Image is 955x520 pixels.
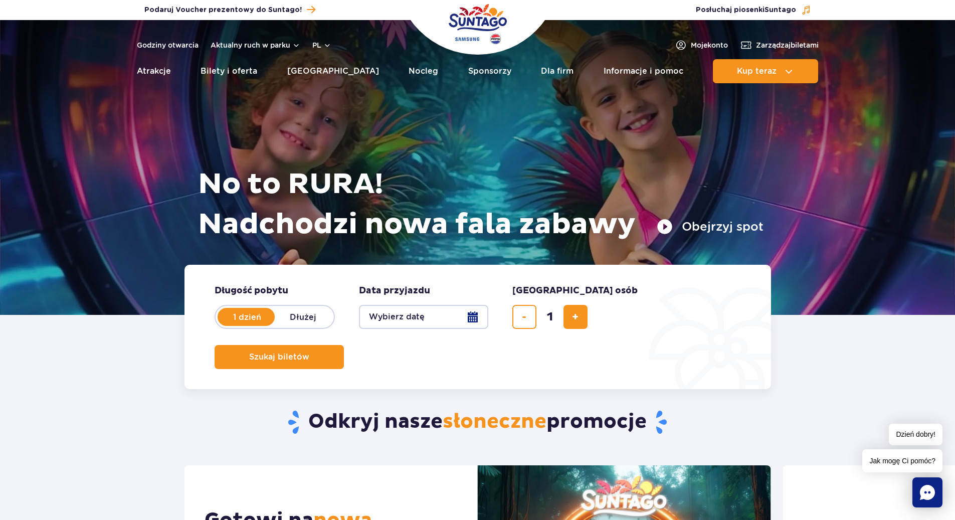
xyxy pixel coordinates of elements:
[889,424,942,445] span: Dzień dobry!
[737,67,777,76] span: Kup teraz
[287,59,379,83] a: [GEOGRAPHIC_DATA]
[312,40,331,50] button: pl
[409,59,438,83] a: Nocleg
[215,285,288,297] span: Długość pobytu
[740,39,819,51] a: Zarządzajbiletami
[541,59,574,83] a: Dla firm
[512,305,536,329] button: usuń bilet
[275,306,332,327] label: Dłużej
[184,409,771,435] h2: Odkryj nasze promocje
[144,3,315,17] a: Podaruj Voucher prezentowy do Suntago!
[512,285,638,297] span: [GEOGRAPHIC_DATA] osób
[657,219,763,235] button: Obejrzyj spot
[538,305,562,329] input: liczba biletów
[201,59,257,83] a: Bilety i oferta
[563,305,588,329] button: dodaj bilet
[912,477,942,507] div: Chat
[144,5,302,15] span: Podaruj Voucher prezentowy do Suntago!
[696,5,811,15] button: Posłuchaj piosenkiSuntago
[211,41,300,49] button: Aktualny ruch w parku
[862,449,942,472] span: Jak mogę Ci pomóc?
[713,59,818,83] button: Kup teraz
[359,285,430,297] span: Data przyjazdu
[691,40,728,50] span: Moje konto
[215,345,344,369] button: Szukaj biletów
[468,59,511,83] a: Sponsorzy
[198,164,763,245] h1: No to RURA! Nadchodzi nowa fala zabawy
[696,5,796,15] span: Posłuchaj piosenki
[137,40,199,50] a: Godziny otwarcia
[249,353,309,362] span: Szukaj biletów
[219,306,276,327] label: 1 dzień
[137,59,171,83] a: Atrakcje
[756,40,819,50] span: Zarządzaj biletami
[443,409,546,434] span: słoneczne
[359,305,488,329] button: Wybierz datę
[184,265,771,389] form: Planowanie wizyty w Park of Poland
[765,7,796,14] span: Suntago
[604,59,683,83] a: Informacje i pomoc
[675,39,728,51] a: Mojekonto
